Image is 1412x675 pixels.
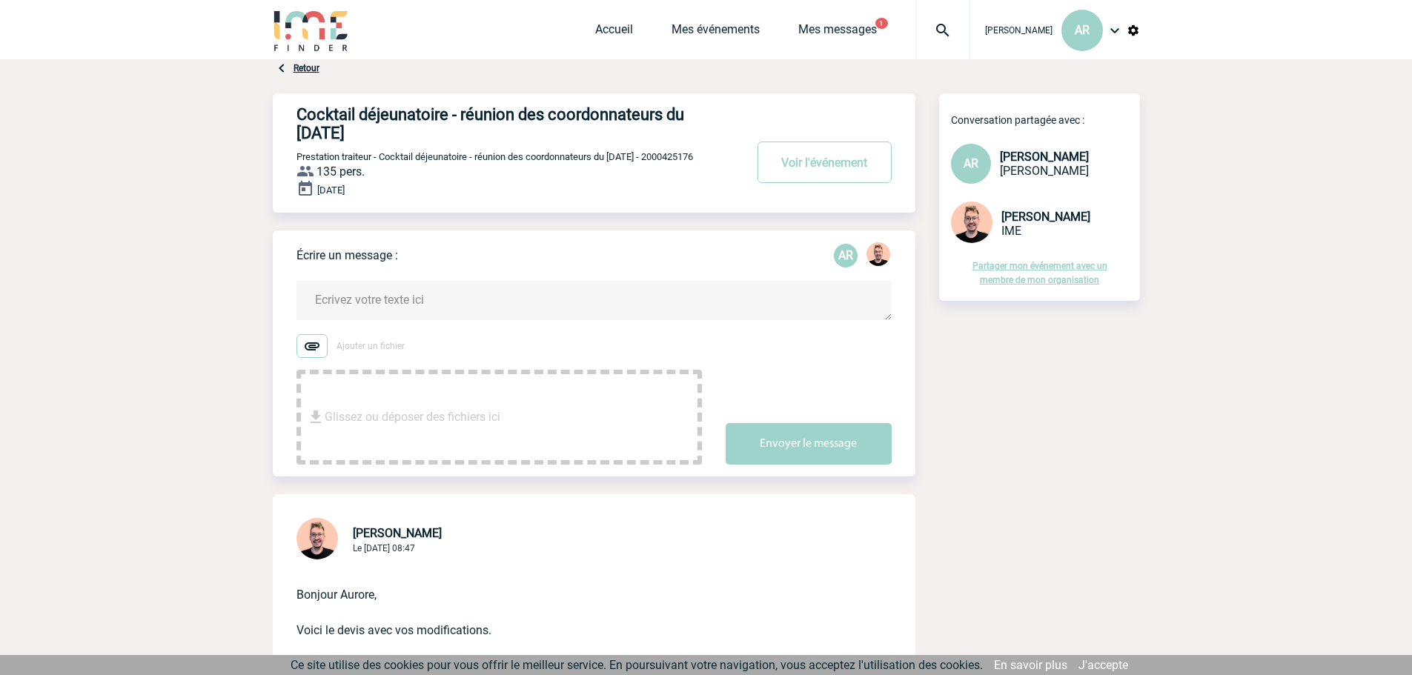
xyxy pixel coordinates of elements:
span: AR [1075,23,1090,37]
span: [PERSON_NAME] [353,526,442,540]
span: Ce site utilise des cookies pour vous offrir le meilleur service. En poursuivant votre navigation... [291,658,983,672]
a: Mes messages [798,22,877,43]
span: IME [1001,224,1021,238]
img: 129741-1.png [951,202,992,243]
a: J'accepte [1078,658,1128,672]
span: [PERSON_NAME] [1000,164,1089,178]
span: [DATE] [317,184,345,196]
span: 135 pers. [316,164,365,179]
img: 129741-1.png [296,518,338,559]
span: [PERSON_NAME] [985,25,1053,36]
span: Ajouter un fichier [337,341,405,351]
div: Stefan MILADINOVIC [866,242,890,269]
p: Écrire un message : [296,248,398,262]
a: Mes événements [672,22,760,43]
span: Le [DATE] 08:47 [353,543,415,553]
a: Accueil [595,22,633,43]
span: Glissez ou déposer des fichiers ici [325,380,500,454]
img: file_download.svg [307,408,325,426]
a: Retour [294,63,319,73]
a: En savoir plus [994,658,1067,672]
button: 1 [875,18,888,29]
a: Partager mon événement avec un membre de mon organisation [972,261,1107,285]
button: Voir l'événement [758,142,892,183]
p: AR [834,244,858,267]
button: Envoyer le message [726,423,892,465]
span: AR [964,156,978,170]
h4: Cocktail déjeunatoire - réunion des coordonnateurs du [DATE] [296,105,700,142]
span: Prestation traiteur - Cocktail déjeunatoire - réunion des coordonnateurs du [DATE] - 2000425176 [296,151,693,162]
img: 129741-1.png [866,242,890,266]
img: IME-Finder [273,9,350,51]
p: Conversation partagée avec : [951,114,1140,126]
span: [PERSON_NAME] [1000,150,1089,164]
span: [PERSON_NAME] [1001,210,1090,224]
div: Aurore ROSENPIK [834,244,858,267]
